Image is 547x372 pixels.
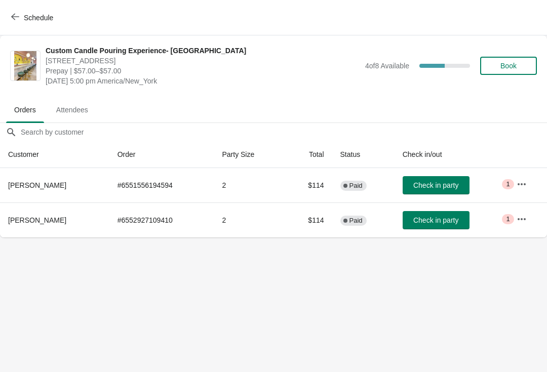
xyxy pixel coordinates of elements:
span: Attendees [48,101,96,119]
span: Orders [6,101,44,119]
span: Paid [349,217,363,225]
span: [STREET_ADDRESS] [46,56,360,66]
span: Book [500,62,517,70]
span: [DATE] 5:00 pm America/New_York [46,76,360,86]
td: # 6552927109410 [109,202,214,237]
th: Status [332,141,395,168]
td: 2 [214,168,285,202]
span: 1 [506,215,510,223]
td: $114 [285,202,332,237]
span: Schedule [24,14,53,22]
button: Check in party [403,211,470,229]
span: Check in party [413,181,458,189]
span: Prepay | $57.00–$57.00 [46,66,360,76]
span: Custom Candle Pouring Experience- [GEOGRAPHIC_DATA] [46,46,360,56]
span: Check in party [413,216,458,224]
td: # 6551556194594 [109,168,214,202]
button: Check in party [403,176,470,194]
th: Check in/out [395,141,509,168]
button: Schedule [5,9,61,27]
img: Custom Candle Pouring Experience- Delray Beach [14,51,36,80]
th: Party Size [214,141,285,168]
span: [PERSON_NAME] [8,216,66,224]
th: Total [285,141,332,168]
span: 4 of 8 Available [365,62,409,70]
span: [PERSON_NAME] [8,181,66,189]
td: $114 [285,168,332,202]
td: 2 [214,202,285,237]
span: Paid [349,182,363,190]
button: Book [480,57,537,75]
input: Search by customer [20,123,547,141]
th: Order [109,141,214,168]
span: 1 [506,180,510,188]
